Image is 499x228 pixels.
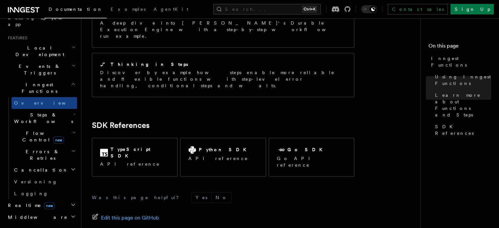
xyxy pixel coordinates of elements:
[5,81,71,94] span: Inngest Functions
[5,214,68,220] span: Middleware
[11,109,77,127] button: Steps & Workflows
[11,176,77,188] a: Versioning
[5,79,77,97] button: Inngest Functions
[44,202,55,209] span: new
[11,164,77,176] button: Cancellation
[100,69,346,89] p: Discover by example how steps enable more reliable and flexible functions with step-level error h...
[188,155,250,162] p: API reference
[5,97,77,199] div: Inngest Functions
[111,7,146,12] span: Examples
[5,12,77,30] a: Setting up your app
[107,2,150,18] a: Examples
[92,3,354,48] a: How Functions are executedA deep dive into [PERSON_NAME]'s Durable Execution Engine with a step-b...
[100,161,169,167] p: API reference
[428,42,491,52] h4: On this page
[435,92,491,118] span: Learn more about Functions and Steps
[11,97,77,109] a: Overview
[361,5,377,13] button: Toggle dark mode
[432,121,491,139] a: SDK References
[11,130,72,143] span: Flow Control
[5,202,55,209] span: Realtime
[277,155,346,168] p: Go API reference
[287,146,326,153] h2: Go SDK
[212,193,231,202] button: No
[92,121,150,130] a: SDK References
[5,42,77,60] button: Local Development
[111,146,169,159] h2: TypeScript SDK
[11,167,68,173] span: Cancellation
[428,52,491,71] a: Inngest Functions
[100,20,346,39] p: A deep dive into [PERSON_NAME]'s Durable Execution Engine with a step-by-step workflow run example.
[5,211,77,223] button: Middleware
[435,123,491,136] span: SDK References
[192,193,211,202] button: Yes
[11,146,77,164] button: Errors & Retries
[45,2,107,18] a: Documentation
[92,213,159,222] a: Edit this page on GitHub
[435,73,491,87] span: Using Inngest Functions
[49,7,103,12] span: Documentation
[11,188,77,199] a: Logging
[5,63,72,76] span: Events & Triggers
[11,148,71,161] span: Errors & Retries
[111,61,188,68] h2: Thinking in Steps
[154,7,188,12] span: AgentKit
[302,6,317,12] kbd: Ctrl+K
[11,112,73,125] span: Steps & Workflows
[5,45,72,58] span: Local Development
[432,89,491,121] a: Learn more about Functions and Steps
[5,60,77,79] button: Events & Triggers
[150,2,192,18] a: AgentKit
[5,35,27,41] span: Features
[14,179,57,184] span: Versioning
[14,191,48,196] span: Logging
[92,53,354,97] a: Thinking in StepsDiscover by example how steps enable more reliable and flexible functions with s...
[92,194,183,201] p: Was this page helpful?
[431,55,491,68] span: Inngest Functions
[388,4,448,14] a: Contact sales
[450,4,494,14] a: Sign Up
[269,138,354,176] a: Go SDKGo API reference
[5,199,77,211] button: Realtimenew
[53,136,64,144] span: new
[11,127,77,146] button: Flow Controlnew
[180,138,266,176] a: Python SDKAPI reference
[213,4,321,14] button: Search...Ctrl+K
[92,138,177,176] a: TypeScript SDKAPI reference
[14,100,82,106] span: Overview
[101,213,159,222] span: Edit this page on GitHub
[199,146,250,153] h2: Python SDK
[432,71,491,89] a: Using Inngest Functions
